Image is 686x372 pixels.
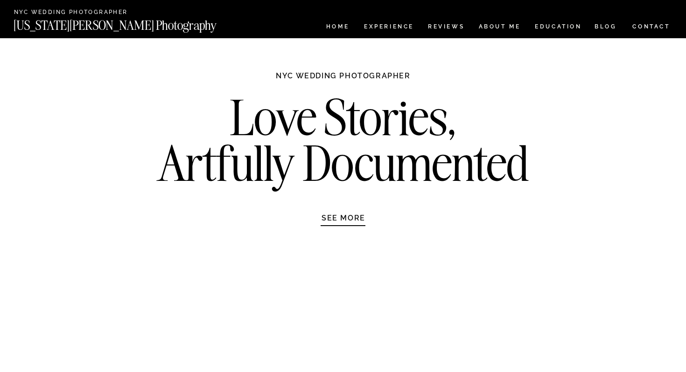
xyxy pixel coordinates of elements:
a: SEE MORE [299,213,388,222]
a: BLOG [595,24,617,32]
a: Experience [364,24,413,32]
a: CONTACT [632,21,671,32]
h1: NYC WEDDING PHOTOGRAPHER [256,71,431,90]
a: REVIEWS [428,24,463,32]
a: NYC Wedding Photographer [14,9,154,16]
a: [US_STATE][PERSON_NAME] Photography [14,19,248,27]
h2: Love Stories, Artfully Documented [147,95,539,193]
a: ABOUT ME [478,24,521,32]
a: EDUCATION [534,24,583,32]
a: HOME [324,24,351,32]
